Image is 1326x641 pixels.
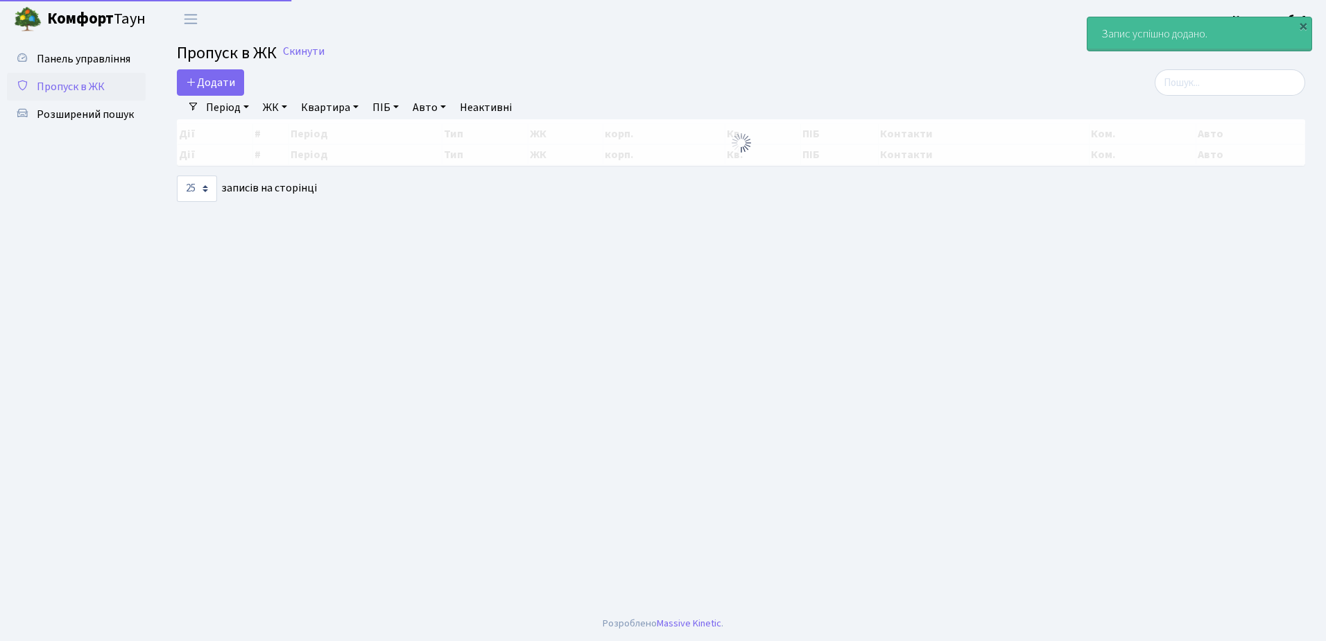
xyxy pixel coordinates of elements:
[177,176,317,202] label: записів на сторінці
[186,75,235,90] span: Додати
[603,616,723,631] div: Розроблено .
[37,51,130,67] span: Панель управління
[407,96,451,119] a: Авто
[37,107,134,122] span: Розширений пошук
[7,73,146,101] a: Пропуск в ЖК
[257,96,293,119] a: ЖК
[200,96,255,119] a: Період
[1087,17,1311,51] div: Запис успішно додано.
[177,176,217,202] select: записів на сторінці
[367,96,404,119] a: ПІБ
[454,96,517,119] a: Неактивні
[657,616,721,631] a: Massive Kinetic
[1232,12,1309,27] b: Консьєрж б. 4.
[7,45,146,73] a: Панель управління
[47,8,146,31] span: Таун
[177,41,277,65] span: Пропуск в ЖК
[1155,69,1305,96] input: Пошук...
[730,132,752,154] img: Обробка...
[177,69,244,96] a: Додати
[1296,19,1310,33] div: ×
[283,45,325,58] a: Скинути
[47,8,114,30] b: Комфорт
[37,79,105,94] span: Пропуск в ЖК
[1232,11,1309,28] a: Консьєрж б. 4.
[7,101,146,128] a: Розширений пошук
[295,96,364,119] a: Квартира
[14,6,42,33] img: logo.png
[173,8,208,31] button: Переключити навігацію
